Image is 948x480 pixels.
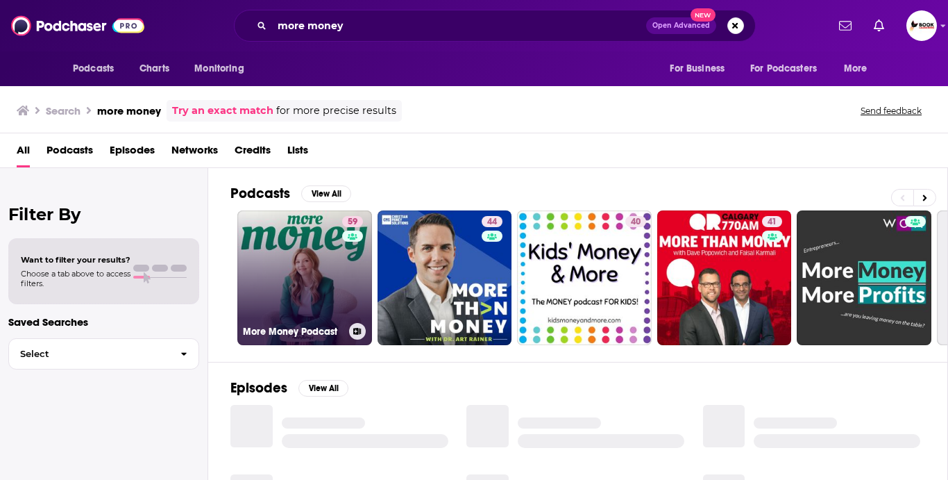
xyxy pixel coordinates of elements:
[276,103,396,119] span: for more precise results
[235,139,271,167] a: Credits
[691,8,716,22] span: New
[660,56,742,82] button: open menu
[741,56,837,82] button: open menu
[906,10,937,41] img: User Profile
[487,215,497,229] span: 44
[342,216,363,227] a: 59
[762,216,782,227] a: 41
[646,17,716,34] button: Open AdvancedNew
[834,56,885,82] button: open menu
[172,103,273,119] a: Try an exact match
[625,216,646,227] a: 40
[298,380,348,397] button: View All
[73,59,114,78] span: Podcasts
[185,56,262,82] button: open menu
[9,349,169,358] span: Select
[631,215,641,229] span: 40
[17,139,30,167] a: All
[906,10,937,41] span: Logged in as BookLaunchers
[517,210,652,345] a: 40
[8,315,199,329] p: Saved Searches
[46,104,81,117] h3: Search
[768,215,777,229] span: 41
[301,185,351,202] button: View All
[230,185,290,202] h2: Podcasts
[657,210,792,345] a: 41
[287,139,308,167] a: Lists
[856,105,926,117] button: Send feedback
[868,14,890,38] a: Show notifications dropdown
[11,13,144,39] img: Podchaser - Follow, Share and Rate Podcasts
[906,10,937,41] button: Show profile menu
[670,59,725,78] span: For Business
[230,185,351,202] a: PodcastsView All
[194,59,244,78] span: Monitoring
[230,379,287,397] h2: Episodes
[171,139,218,167] a: Networks
[750,59,817,78] span: For Podcasters
[63,56,132,82] button: open menu
[21,255,130,265] span: Want to filter your results?
[8,338,199,370] button: Select
[97,104,161,117] h3: more money
[230,379,348,397] a: EpisodesView All
[234,10,756,42] div: Search podcasts, credits, & more...
[833,14,857,38] a: Show notifications dropdown
[243,326,344,338] h3: More Money Podcast
[130,56,178,82] a: Charts
[8,204,199,224] h2: Filter By
[348,215,357,229] span: 59
[46,139,93,167] a: Podcasts
[21,269,130,288] span: Choose a tab above to access filters.
[844,59,867,78] span: More
[652,22,710,29] span: Open Advanced
[378,210,512,345] a: 44
[110,139,155,167] a: Episodes
[237,210,372,345] a: 59More Money Podcast
[139,59,169,78] span: Charts
[272,15,646,37] input: Search podcasts, credits, & more...
[482,216,502,227] a: 44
